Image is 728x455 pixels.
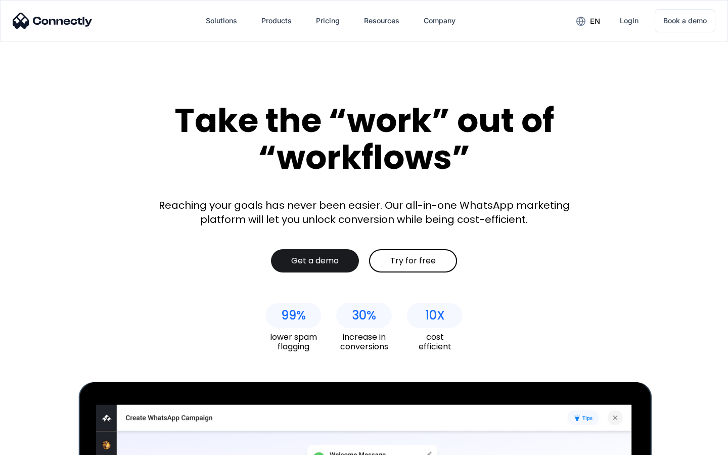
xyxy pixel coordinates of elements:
[271,249,359,272] a: Get a demo
[291,256,339,266] div: Get a demo
[308,9,348,33] a: Pricing
[13,13,93,29] img: Connectly Logo
[261,14,292,28] div: Products
[316,14,340,28] div: Pricing
[407,332,463,351] div: cost efficient
[612,9,647,33] a: Login
[364,14,399,28] div: Resources
[152,198,576,226] div: Reaching your goals has never been easier. Our all-in-one WhatsApp marketing platform will let yo...
[265,332,321,351] div: lower spam flagging
[281,308,306,323] div: 99%
[352,308,376,323] div: 30%
[620,14,639,28] div: Login
[20,437,61,451] ul: Language list
[206,14,237,28] div: Solutions
[10,437,61,451] aside: Language selected: English
[390,256,436,266] div: Try for free
[136,102,591,175] div: Take the “work” out of “workflows”
[425,308,445,323] div: 10X
[655,9,715,32] a: Book a demo
[369,249,457,272] a: Try for free
[590,14,600,28] div: en
[336,332,392,351] div: increase in conversions
[424,14,456,28] div: Company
